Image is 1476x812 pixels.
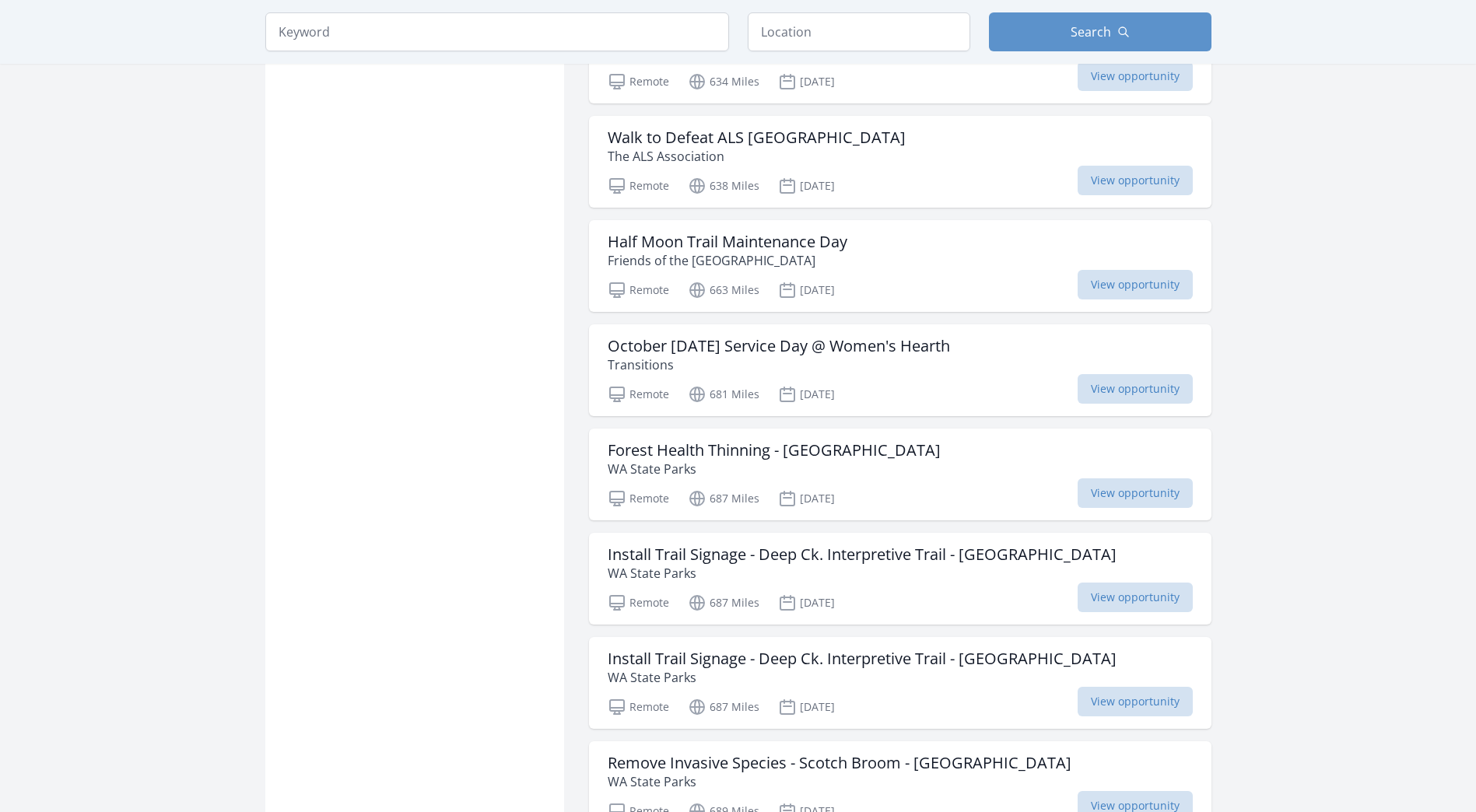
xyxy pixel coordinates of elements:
p: Remote [608,489,669,508]
h3: Install Trail Signage - Deep Ck. Interpretive Trail - [GEOGRAPHIC_DATA] [608,545,1117,564]
p: Remote [608,385,669,404]
p: Friends of the [GEOGRAPHIC_DATA] [608,251,847,270]
input: Location [748,12,970,51]
a: Install Trail Signage - Deep Ck. Interpretive Trail - [GEOGRAPHIC_DATA] WA State Parks Remote 687... [589,637,1211,729]
span: View opportunity [1078,270,1193,299]
span: View opportunity [1078,374,1193,404]
p: The ALS Association [608,147,906,166]
span: View opportunity [1078,61,1193,91]
h3: Walk to Defeat ALS [GEOGRAPHIC_DATA] [608,128,906,147]
p: 638 Miles [688,177,759,195]
p: 687 Miles [688,489,759,508]
p: 687 Miles [688,698,759,716]
p: WA State Parks [608,772,1071,791]
p: Remote [608,698,669,716]
span: View opportunity [1078,166,1193,195]
p: [DATE] [778,177,835,195]
p: [DATE] [778,385,835,404]
p: [DATE] [778,72,835,91]
a: Walk to Defeat ALS [GEOGRAPHIC_DATA] The ALS Association Remote 638 Miles [DATE] View opportunity [589,116,1211,208]
p: WA State Parks [608,668,1117,687]
h3: Remove Invasive Species - Scotch Broom - [GEOGRAPHIC_DATA] [608,754,1071,772]
h3: Forest Health Thinning - [GEOGRAPHIC_DATA] [608,441,941,460]
h3: Install Trail Signage - Deep Ck. Interpretive Trail - [GEOGRAPHIC_DATA] [608,649,1117,668]
p: 634 Miles [688,72,759,91]
p: Remote [608,177,669,195]
span: View opportunity [1078,583,1193,612]
a: Half Moon Trail Maintenance Day Friends of the [GEOGRAPHIC_DATA] Remote 663 Miles [DATE] View opp... [589,220,1211,312]
p: Remote [608,281,669,299]
h3: Half Moon Trail Maintenance Day [608,233,847,251]
p: Transitions [608,355,950,374]
h3: October [DATE] Service Day @ Women's Hearth [608,337,950,355]
p: Remote [608,72,669,91]
p: Remote [608,593,669,612]
a: Install Trail Signage - Deep Ck. Interpretive Trail - [GEOGRAPHIC_DATA] WA State Parks Remote 687... [589,533,1211,625]
p: [DATE] [778,489,835,508]
p: [DATE] [778,698,835,716]
button: Search [989,12,1211,51]
p: 663 Miles [688,281,759,299]
a: Forest Health Thinning - [GEOGRAPHIC_DATA] WA State Parks Remote 687 Miles [DATE] View opportunity [589,429,1211,520]
p: [DATE] [778,593,835,612]
a: October [DATE] Service Day @ Women's Hearth Transitions Remote 681 Miles [DATE] View opportunity [589,324,1211,416]
p: WA State Parks [608,564,1117,583]
span: View opportunity [1078,687,1193,716]
p: [DATE] [778,281,835,299]
p: 681 Miles [688,385,759,404]
span: Search [1071,23,1111,41]
input: Keyword [265,12,729,51]
span: View opportunity [1078,478,1193,508]
p: WA State Parks [608,460,941,478]
p: 687 Miles [688,593,759,612]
